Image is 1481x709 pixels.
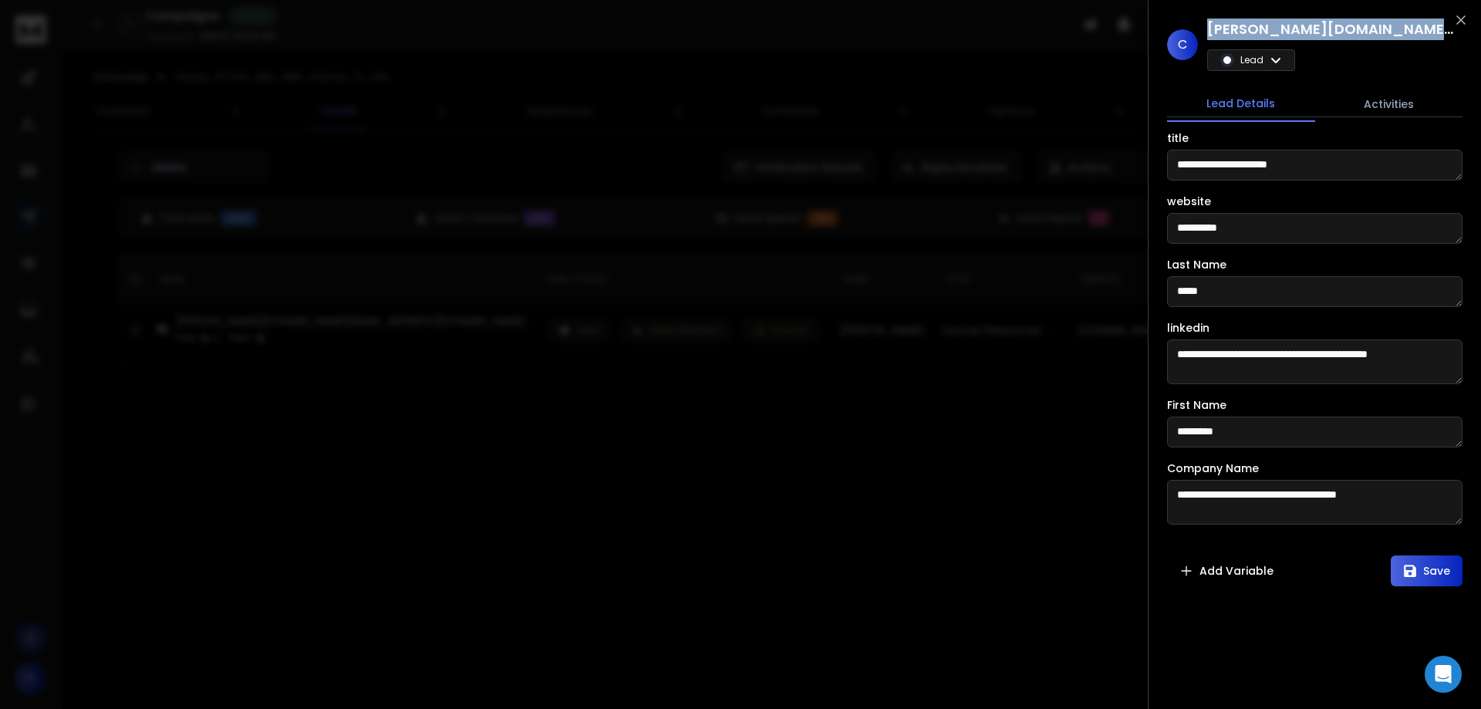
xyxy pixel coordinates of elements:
div: Open Intercom Messenger [1425,656,1462,693]
label: website [1167,196,1211,207]
p: Lead [1240,54,1263,66]
label: title [1167,133,1189,143]
button: Lead Details [1167,86,1315,122]
label: Company Name [1167,463,1259,474]
h1: [PERSON_NAME][DOMAIN_NAME][EMAIL_ADDRESS][DOMAIN_NAME] [1207,19,1454,40]
button: Activities [1315,87,1463,121]
button: Add Variable [1167,555,1286,586]
span: C [1167,29,1198,60]
button: Save [1391,555,1462,586]
label: Last Name [1167,259,1226,270]
label: linkedin [1167,322,1209,333]
label: First Name [1167,400,1226,410]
